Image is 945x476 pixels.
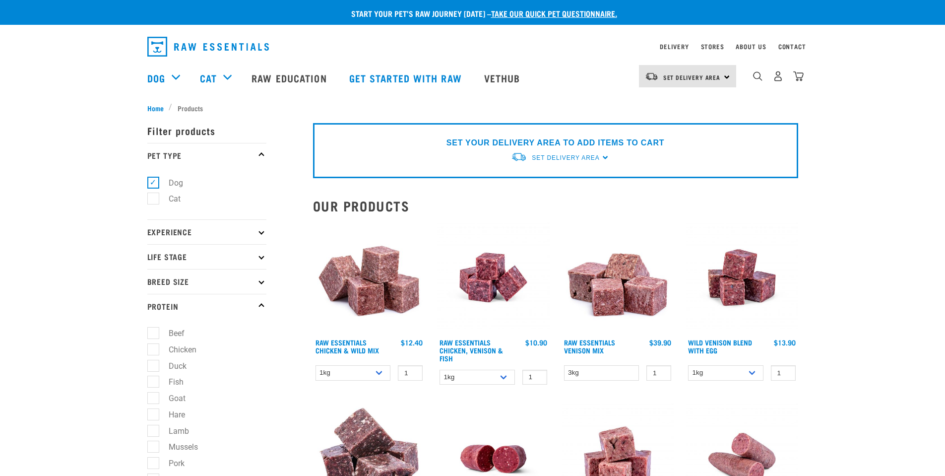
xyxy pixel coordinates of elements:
img: Venison Egg 1616 [686,221,798,334]
img: home-icon-1@2x.png [753,71,762,81]
img: van-moving.png [645,72,658,81]
label: Fish [153,376,188,388]
label: Hare [153,408,189,421]
label: Beef [153,327,189,340]
a: take our quick pet questionnaire. [491,11,617,15]
input: 1 [771,365,796,381]
p: Life Stage [147,244,266,269]
p: Experience [147,219,266,244]
p: Protein [147,294,266,319]
img: home-icon@2x.png [793,71,804,81]
img: van-moving.png [511,152,527,162]
a: Cat [200,70,217,85]
input: 1 [646,365,671,381]
img: user.png [773,71,783,81]
a: Raw Essentials Chicken, Venison & Fish [440,340,503,360]
a: Home [147,103,169,113]
div: $13.90 [774,339,796,346]
div: $12.40 [401,339,423,346]
label: Mussels [153,441,202,453]
a: Delivery [660,45,689,48]
a: Raw Education [242,58,339,98]
label: Lamb [153,425,193,437]
h2: Our Products [313,198,798,213]
p: SET YOUR DELIVERY AREA TO ADD ITEMS TO CART [446,137,664,149]
a: Raw Essentials Chicken & Wild Mix [315,340,379,352]
label: Goat [153,392,189,405]
img: Chicken Venison mix 1655 [437,221,550,334]
a: Contact [778,45,806,48]
p: Breed Size [147,269,266,294]
span: Set Delivery Area [532,154,599,161]
img: 1113 RE Venison Mix 01 [562,221,674,334]
a: Raw Essentials Venison Mix [564,340,615,352]
a: Wild Venison Blend with Egg [688,340,752,352]
div: $10.90 [525,339,547,346]
label: Chicken [153,343,200,356]
nav: dropdown navigation [139,33,806,61]
input: 1 [398,365,423,381]
input: 1 [522,370,547,385]
nav: breadcrumbs [147,103,798,113]
label: Dog [153,177,187,189]
img: Pile Of Cubed Chicken Wild Meat Mix [313,221,426,334]
a: Get started with Raw [339,58,474,98]
span: Set Delivery Area [663,75,721,79]
img: Raw Essentials Logo [147,37,269,57]
a: Vethub [474,58,533,98]
label: Duck [153,360,190,372]
p: Filter products [147,118,266,143]
a: About Us [736,45,766,48]
p: Pet Type [147,143,266,168]
a: Dog [147,70,165,85]
div: $39.90 [649,339,671,346]
a: Stores [701,45,724,48]
label: Cat [153,193,185,205]
span: Home [147,103,164,113]
label: Pork [153,457,189,470]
